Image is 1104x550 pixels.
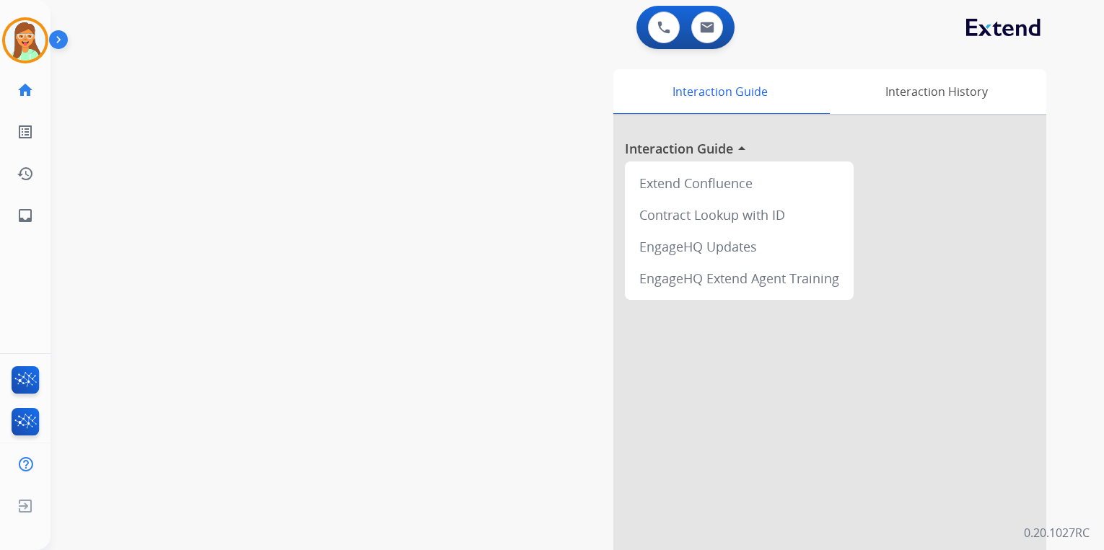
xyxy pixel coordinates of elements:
[5,20,45,61] img: avatar
[631,199,848,231] div: Contract Lookup with ID
[631,262,848,294] div: EngageHQ Extend Agent Training
[17,123,34,141] mat-icon: list_alt
[613,69,826,114] div: Interaction Guide
[631,167,848,199] div: Extend Confluence
[1024,524,1090,541] p: 0.20.1027RC
[631,231,848,262] div: EngageHQ Updates
[17,207,34,224] mat-icon: inbox
[17,165,34,182] mat-icon: history
[826,69,1046,114] div: Interaction History
[17,81,34,99] mat-icon: home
